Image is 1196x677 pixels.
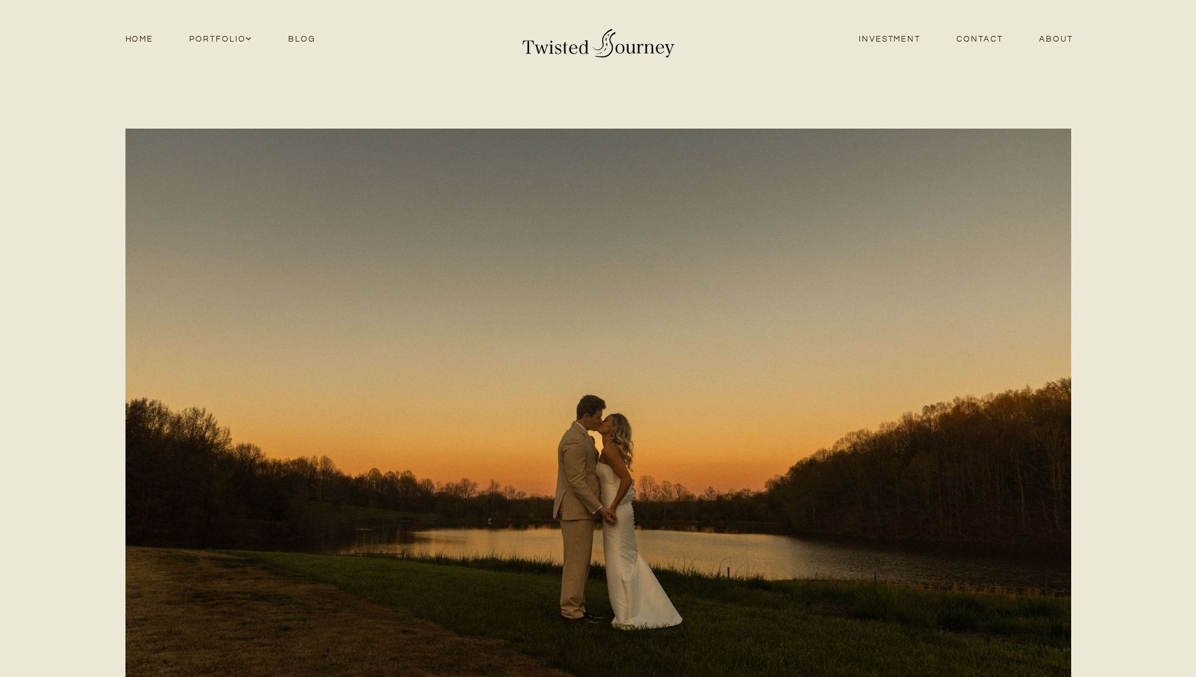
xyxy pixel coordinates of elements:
a: About [1021,31,1091,48]
a: Portfolio [171,31,270,48]
a: Contact [939,31,1021,48]
span: Portfolio [189,33,252,46]
img: Twisted Journey [520,20,677,59]
a: Home [107,31,171,48]
a: Investment [840,31,938,48]
a: Blog [270,31,333,48]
